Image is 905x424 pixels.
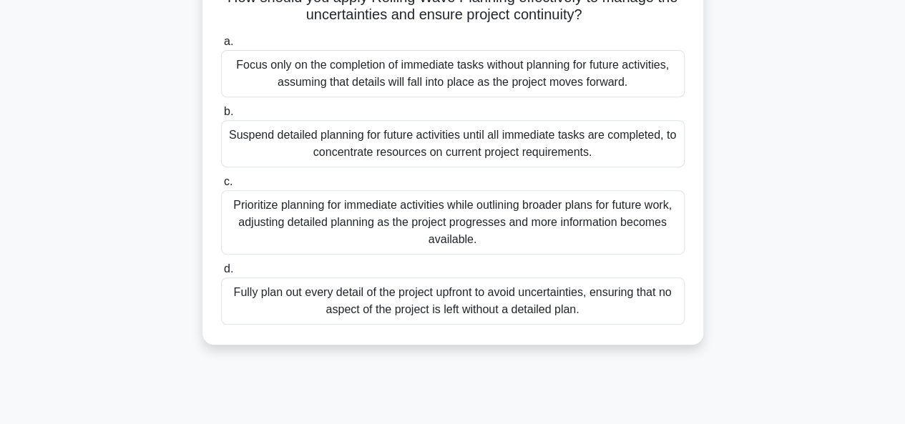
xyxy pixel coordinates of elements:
div: Focus only on the completion of immediate tasks without planning for future activities, assuming ... [221,50,685,97]
div: Prioritize planning for immediate activities while outlining broader plans for future work, adjus... [221,190,685,255]
span: b. [224,105,233,117]
span: d. [224,262,233,275]
div: Fully plan out every detail of the project upfront to avoid uncertainties, ensuring that no aspec... [221,277,685,325]
span: a. [224,35,233,47]
div: Suspend detailed planning for future activities until all immediate tasks are completed, to conce... [221,120,685,167]
span: c. [224,175,233,187]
